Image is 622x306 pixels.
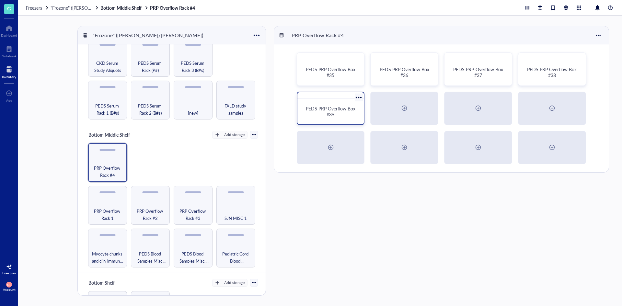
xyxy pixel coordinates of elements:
[212,131,248,139] button: Add storage
[453,66,504,78] span: PEDS PRP Overflow Box #37
[177,60,210,74] span: PEDS Serum Rack 3 (B#s)
[26,5,49,11] a: Freezers
[2,271,16,275] div: Free plan
[219,102,252,117] span: FALD study samples
[51,5,147,11] span: "Frozone" ([PERSON_NAME]/[PERSON_NAME])
[2,64,16,79] a: Inventory
[225,215,247,222] span: SJN MISC 1
[26,5,42,11] span: Freezers
[212,279,248,287] button: Add storage
[224,280,245,286] div: Add storage
[219,250,252,265] span: Pediatric Cord Blood Mononuclear Cells (Lives above PRP Overflow racks)
[2,75,16,79] div: Inventory
[177,250,210,265] span: PEDS Blood Samples Misc. Rack #2
[91,208,124,222] span: PRP Overflow Rack 1
[224,132,245,138] div: Add storage
[2,44,17,58] a: Notebook
[91,164,124,179] span: PRP Overflow Rack #4
[134,60,167,74] span: PEDS Serum Rack (P#)
[7,283,11,287] span: CB
[380,66,431,78] span: PEDS PRP Overflow Box #36
[177,208,210,222] span: PRP Overflow Rack #3
[2,54,17,58] div: Notebook
[134,208,167,222] span: PRP Overflow Rack #2
[86,130,132,139] div: Bottom Middle Shelf
[6,98,12,102] div: Add
[51,5,99,11] a: "Frozone" ([PERSON_NAME]/[PERSON_NAME])
[306,105,357,118] span: PEDS PRP Overflow Box #39
[527,66,578,78] span: PEDS PRP Overflow Box #38
[3,288,16,291] div: Account
[1,33,17,37] div: Dashboard
[91,250,124,265] span: Myocyte chunks and clin-immune serum
[86,278,124,287] div: Bottom Shelf
[134,250,167,265] span: PEDS Blood Samples Misc Rack 1
[188,109,198,117] span: [new]
[134,102,167,117] span: PEDS Serum Rack 2 (B#s)
[90,30,206,41] div: "Frozone" ([PERSON_NAME]/[PERSON_NAME])
[1,23,17,37] a: Dashboard
[91,60,124,74] span: CKD Serum Study Aliquots
[289,30,347,41] div: PRP Overflow Rack #4
[7,4,11,12] span: G
[100,5,196,11] a: Bottom Middle ShelfPRP Overflow Rack #4
[306,66,357,78] span: PEDS PRP Overflow Box #35
[91,102,124,117] span: PEDS Serum Rack 1 (B#s)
